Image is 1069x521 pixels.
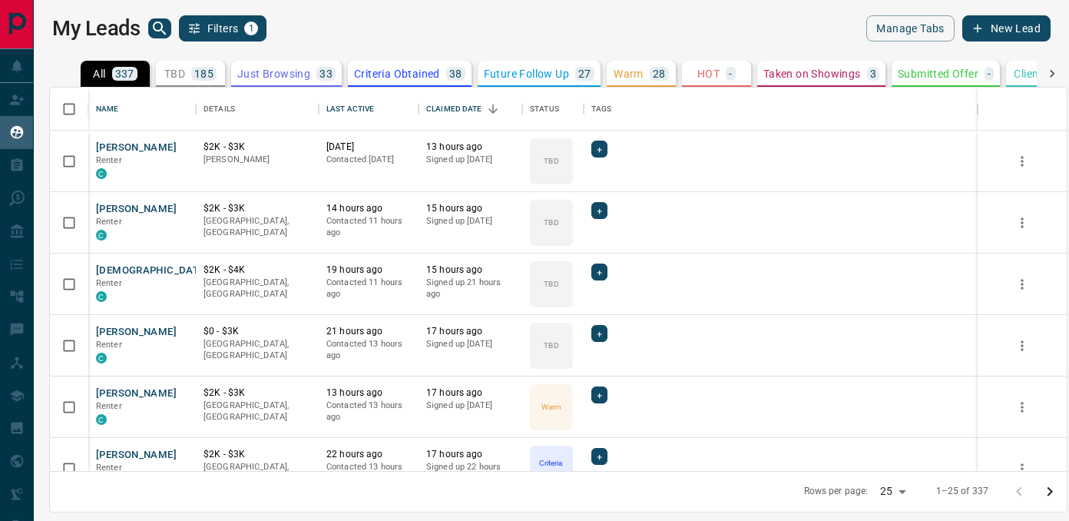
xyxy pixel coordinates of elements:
[96,155,122,165] span: Renter
[1011,396,1034,419] button: more
[1034,476,1065,507] button: Go to next page
[204,387,311,400] p: $2K - $3K
[148,18,171,38] button: search button
[96,88,119,131] div: Name
[237,68,310,79] p: Just Browsing
[426,400,515,412] p: Signed up [DATE]
[426,387,515,400] p: 17 hours ago
[591,88,612,131] div: Tags
[544,278,558,290] p: TBD
[426,215,515,227] p: Signed up [DATE]
[1011,211,1034,234] button: more
[541,401,561,413] p: Warm
[426,448,515,461] p: 17 hours ago
[115,68,134,79] p: 337
[319,88,419,131] div: Last Active
[597,449,602,464] span: +
[96,387,177,401] button: [PERSON_NAME]
[1011,150,1034,173] button: more
[988,68,991,79] p: -
[484,68,569,79] p: Future Follow Up
[326,448,411,461] p: 22 hours ago
[326,154,411,166] p: Contacted [DATE]
[482,98,504,120] button: Sort
[96,401,122,411] span: Renter
[936,485,988,498] p: 1–25 of 337
[591,141,607,158] div: +
[426,264,515,277] p: 15 hours ago
[96,353,107,363] div: condos.ca
[204,88,235,131] div: Details
[204,448,311,461] p: $2K - $3K
[426,277,515,300] p: Signed up 21 hours ago
[419,88,522,131] div: Claimed Date
[204,400,311,423] p: [GEOGRAPHIC_DATA], [GEOGRAPHIC_DATA]
[96,217,122,227] span: Renter
[1014,68,1042,79] p: Client
[763,68,861,79] p: Taken on Showings
[88,88,196,131] div: Name
[544,155,558,167] p: TBD
[697,68,720,79] p: HOT
[96,340,122,350] span: Renter
[96,278,122,288] span: Renter
[729,68,732,79] p: -
[204,141,311,154] p: $2K - $3K
[326,387,411,400] p: 13 hours ago
[426,88,482,131] div: Claimed Date
[578,68,591,79] p: 27
[426,461,515,485] p: Signed up 22 hours ago
[326,215,411,239] p: Contacted 11 hours ago
[531,457,571,480] p: Criteria Obtained
[530,88,559,131] div: Status
[426,338,515,350] p: Signed up [DATE]
[870,68,876,79] p: 3
[326,338,411,362] p: Contacted 13 hours ago
[204,325,311,338] p: $0 - $3K
[326,400,411,423] p: Contacted 13 hours ago
[204,461,311,485] p: [GEOGRAPHIC_DATA], [GEOGRAPHIC_DATA]
[962,15,1051,41] button: New Lead
[96,463,122,473] span: Renter
[354,68,440,79] p: Criteria Obtained
[204,215,311,239] p: [GEOGRAPHIC_DATA], [GEOGRAPHIC_DATA]
[164,68,185,79] p: TBD
[96,202,177,217] button: [PERSON_NAME]
[96,230,107,241] div: condos.ca
[1011,334,1034,357] button: more
[597,387,602,403] span: +
[597,326,602,341] span: +
[96,291,107,302] div: condos.ca
[544,340,558,351] p: TBD
[866,15,954,41] button: Manage Tabs
[319,68,333,79] p: 33
[204,202,311,215] p: $2K - $3K
[591,264,607,280] div: +
[597,264,602,280] span: +
[194,68,213,79] p: 185
[204,154,311,166] p: [PERSON_NAME]
[93,68,105,79] p: All
[96,325,177,340] button: [PERSON_NAME]
[591,325,607,342] div: +
[898,68,978,79] p: Submitted Offer
[196,88,319,131] div: Details
[804,485,869,498] p: Rows per page:
[597,141,602,157] span: +
[326,325,411,338] p: 21 hours ago
[204,264,311,277] p: $2K - $4K
[326,277,411,300] p: Contacted 11 hours ago
[96,168,107,179] div: condos.ca
[1011,273,1034,296] button: more
[96,414,107,425] div: condos.ca
[179,15,267,41] button: Filters1
[597,203,602,218] span: +
[96,264,290,278] button: [DEMOGRAPHIC_DATA][PERSON_NAME]
[246,23,256,34] span: 1
[52,16,141,41] h1: My Leads
[326,88,374,131] div: Last Active
[326,141,411,154] p: [DATE]
[614,68,644,79] p: Warm
[874,480,911,503] div: 25
[326,264,411,277] p: 19 hours ago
